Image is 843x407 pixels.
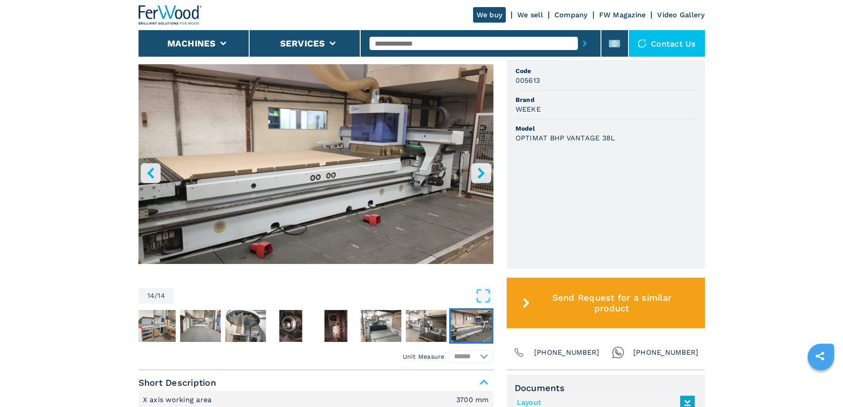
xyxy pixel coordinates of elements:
[513,346,525,359] img: Phone
[516,133,616,143] h3: OPTIMAT BHP VANTAGE 38L
[403,352,445,361] em: Unit Measure
[158,292,165,299] span: 14
[451,310,492,342] img: d45423e22c408609ea047820654c9722
[141,163,161,183] button: left-button
[154,292,158,299] span: /
[657,11,704,19] a: Video Gallery
[449,308,493,344] button: Go to Slide 14
[516,66,696,75] span: Code
[473,7,506,23] a: We buy
[516,124,696,133] span: Model
[135,310,176,342] img: 4b1df753a258555137f61a0321ce7e62
[517,11,543,19] a: We sell
[404,308,448,344] button: Go to Slide 13
[167,38,216,49] button: Machines
[133,308,177,344] button: Go to Slide 7
[270,310,311,342] img: 142b92e00a3d70c988d839d98bc02797
[143,395,214,405] p: X axis working area
[809,345,831,367] a: sharethis
[361,310,401,342] img: 1eadd56232066b86d21fa2b3a0a539cf
[178,308,223,344] button: Go to Slide 8
[139,64,493,264] img: CNC Machine Centres With Flat Tables WEEKE OPTIMAT BHP VANTAGE 38L
[599,11,646,19] a: FW Magazine
[180,310,221,342] img: a73e794725433d3bf49b39aebe6b5c51
[515,383,697,393] span: Documents
[176,288,491,304] button: Open Fullscreen
[314,308,358,344] button: Go to Slide 11
[612,346,624,359] img: Whatsapp
[269,308,313,344] button: Go to Slide 10
[471,163,491,183] button: right-button
[359,308,403,344] button: Go to Slide 12
[633,346,699,359] span: [PHONE_NUMBER]
[516,104,541,114] h3: WEEKE
[316,310,356,342] img: 540a9b2c81f35e80258e948dd6f6938b
[280,38,325,49] button: Services
[147,292,155,299] span: 14
[507,278,705,328] button: Send Request for a similar product
[516,95,696,104] span: Brand
[223,308,268,344] button: Go to Slide 9
[533,292,690,314] span: Send Request for a similar product
[139,375,493,391] span: Short Description
[456,396,489,403] em: 3700 mm
[629,30,705,57] div: Contact us
[225,310,266,342] img: 9478b2170d5dcfe54bf692e69e0d0b56
[516,75,540,85] h3: 005613
[139,64,493,279] div: Go to Slide 14
[139,5,202,25] img: Ferwood
[534,346,600,359] span: [PHONE_NUMBER]
[554,11,588,19] a: Company
[805,367,836,400] iframe: Chat
[406,310,447,342] img: ab77587aa0b563b28c150085e3c04b6c
[638,39,647,48] img: Contact us
[578,33,592,54] button: submit-button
